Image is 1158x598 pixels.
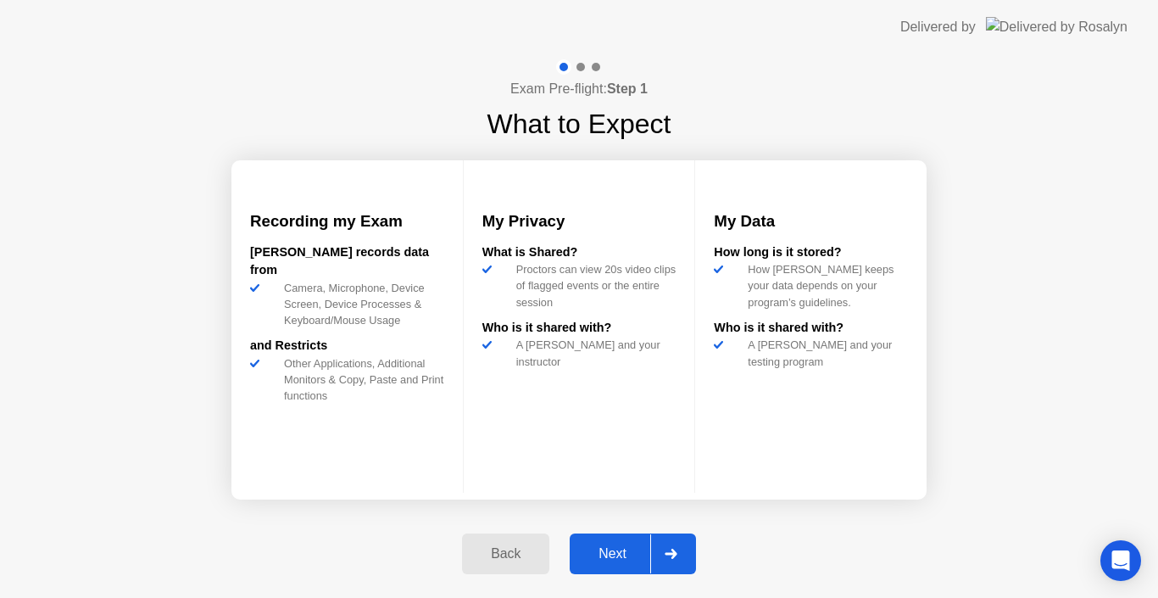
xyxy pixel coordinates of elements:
div: Who is it shared with? [482,319,676,338]
h3: Recording my Exam [250,210,444,233]
div: Back [467,546,544,562]
div: Open Intercom Messenger [1100,540,1141,581]
div: A [PERSON_NAME] and your testing program [741,337,908,369]
div: Next [575,546,650,562]
button: Back [462,534,549,574]
h3: My Privacy [482,210,676,233]
div: Camera, Microphone, Device Screen, Device Processes & Keyboard/Mouse Usage [277,280,444,329]
div: and Restricts [250,337,444,355]
img: Delivered by Rosalyn [986,17,1127,36]
button: Next [570,534,696,574]
div: How [PERSON_NAME] keeps your data depends on your program’s guidelines. [741,261,908,310]
div: A [PERSON_NAME] and your instructor [509,337,676,369]
div: Delivered by [900,17,976,37]
h4: Exam Pre-flight: [510,79,648,99]
div: Other Applications, Additional Monitors & Copy, Paste and Print functions [277,355,444,405]
div: How long is it stored? [714,243,908,262]
div: Proctors can view 20s video clips of flagged events or the entire session [509,261,676,310]
h1: What to Expect [487,103,671,144]
div: [PERSON_NAME] records data from [250,243,444,280]
b: Step 1 [607,81,648,96]
div: Who is it shared with? [714,319,908,338]
h3: My Data [714,210,908,233]
div: What is Shared? [482,243,676,262]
